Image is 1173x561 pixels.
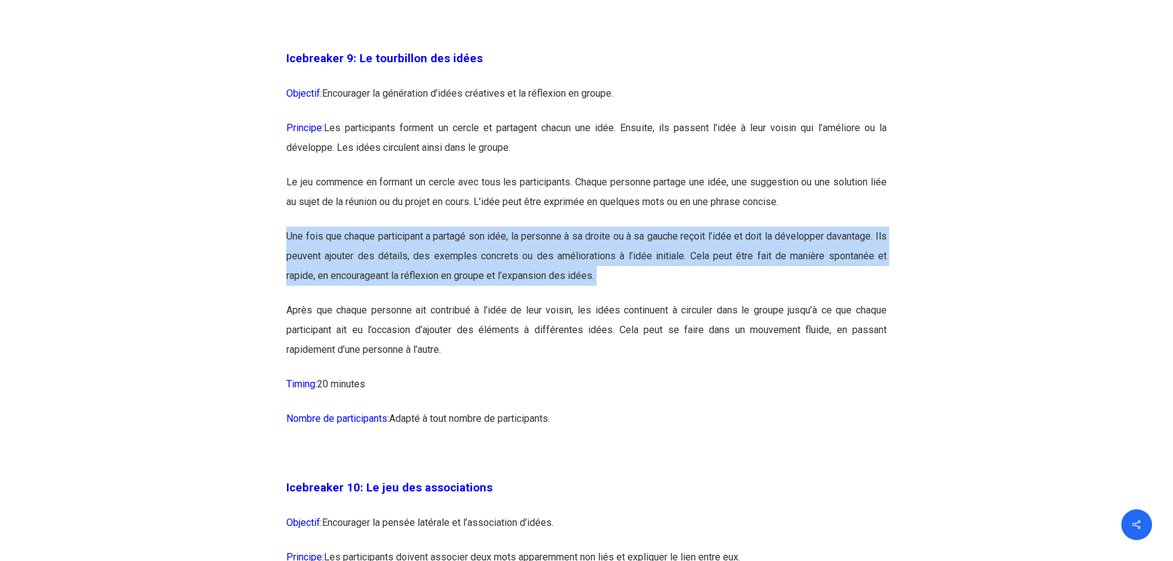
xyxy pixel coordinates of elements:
span: Objectif: [286,87,322,99]
span: Nombre de participants: [286,413,389,424]
p: Le jeu commence en formant un cercle avec tous les participants. Chaque personne partage une idée... [286,172,887,227]
span: Objectif: [286,517,322,528]
span: Principe: [286,122,324,134]
p: 20 minutes [286,374,887,409]
p: Encourager la génération d’idées créatives et la réflexion en groupe. [286,84,887,118]
span: Icebreaker 9: Le tourbillon des idées [286,52,483,65]
span: Icebreaker 10: Le jeu des associations [286,481,493,494]
p: Une fois que chaque participant a partagé son idée, la personne à sa droite ou à sa gauche reçoit... [286,227,887,301]
p: Les participants forment un cercle et partagent chacun une idée. Ensuite, ils passent l’idée à le... [286,118,887,172]
p: Après que chaque personne ait contribué à l’idée de leur voisin, les idées continuent à circuler ... [286,301,887,374]
span: Timing: [286,378,317,390]
p: Adapté à tout nombre de participants. [286,409,887,443]
p: Encourager la pensée latérale et l’association d’idées. [286,513,887,547]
